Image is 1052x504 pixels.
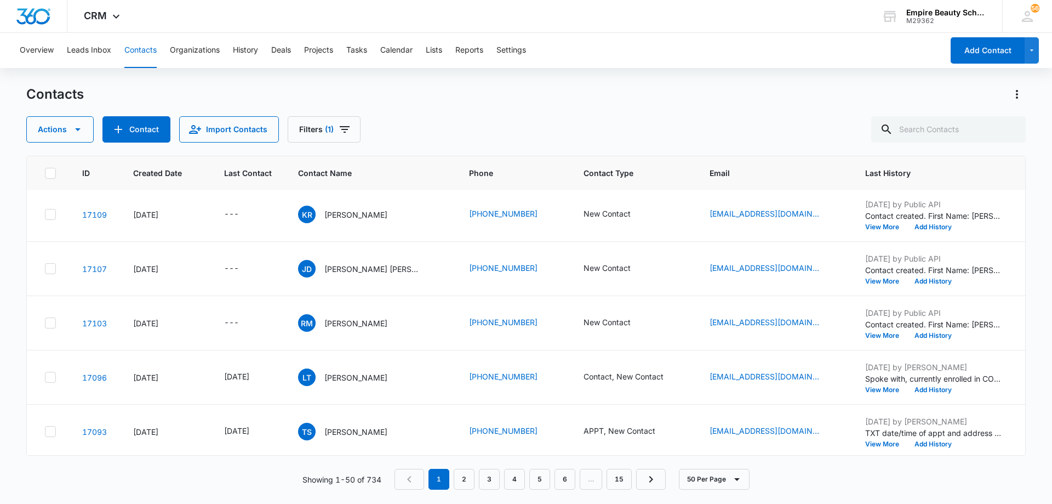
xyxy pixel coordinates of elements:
button: Deals [271,33,291,68]
p: [DATE] by Public API [865,307,1002,319]
button: Lists [426,33,442,68]
button: Tasks [346,33,367,68]
div: Contact Type - New Contact - Select to Edit Field [584,316,650,330]
a: [PHONE_NUMBER] [469,262,538,274]
p: [DATE] by [PERSON_NAME] [865,361,1002,373]
button: Actions [26,116,94,143]
button: View More [865,278,907,285]
div: Last Contact - - Select to Edit Field [224,262,259,275]
a: Next Page [636,469,666,490]
span: Last Contact [224,167,272,179]
a: [PHONE_NUMBER] [469,316,538,328]
div: Email - lilytomaszewski5@gmail.com - Select to Edit Field [710,371,839,384]
div: Email - kimmyk1943@gmail.com - Select to Edit Field [710,208,839,221]
div: --- [224,316,239,330]
span: KR [298,206,316,223]
div: Contact Name - Kimberly Rose - Select to Edit Field [298,206,407,223]
input: Search Contacts [871,116,1026,143]
span: Last History [865,167,986,179]
div: account name [906,8,986,17]
button: Add History [907,278,959,285]
p: Showing 1-50 of 734 [302,474,381,485]
div: [DATE] [224,425,249,437]
a: [EMAIL_ADDRESS][DOMAIN_NAME] [710,425,819,437]
p: Spoke with, currently enrolled in COS school elsewhere - interested in MU class once graduated - ... [865,373,1002,384]
span: RM [298,314,316,332]
div: Contact Name - Randee McCormack - Select to Edit Field [298,314,407,332]
button: Add Contact [102,116,170,143]
div: Phone - +1 (207) 450-2018 - Select to Edit Field [469,371,557,384]
div: APPT, New Contact [584,425,655,437]
a: Navigate to contact details page for Randee McCormack [82,319,107,328]
a: Page 4 [504,469,525,490]
div: [DATE] [133,318,198,329]
button: Settings [496,33,526,68]
p: Contact created. First Name: [PERSON_NAME] Last Name: [PERSON_NAME] Source: Form - Facebook Statu... [865,264,1002,276]
div: Email - notsoplnjane413@gmail.com - Select to Edit Field [710,262,839,275]
button: Leads Inbox [67,33,111,68]
a: [PHONE_NUMBER] [469,371,538,382]
a: [PHONE_NUMBER] [469,208,538,219]
nav: Pagination [395,469,666,490]
span: ID [82,167,91,179]
div: Contact, New Contact [584,371,664,382]
a: [EMAIL_ADDRESS][DOMAIN_NAME] [710,316,819,328]
a: [EMAIL_ADDRESS][DOMAIN_NAME] [710,262,819,274]
div: Email - torieschibleylaird@gmail.com - Select to Edit Field [710,425,839,438]
div: [DATE] [133,209,198,220]
p: [PERSON_NAME] [324,372,387,383]
button: Add History [907,387,959,393]
button: History [233,33,258,68]
span: Email [710,167,823,179]
div: [DATE] [133,263,198,275]
button: Calendar [380,33,413,68]
button: Actions [1008,86,1026,103]
button: Overview [20,33,54,68]
a: Page 5 [529,469,550,490]
a: [EMAIL_ADDRESS][DOMAIN_NAME] [710,371,819,382]
a: Navigate to contact details page for Kimberly Rose [82,210,107,219]
div: Contact Type - Contact, New Contact - Select to Edit Field [584,371,683,384]
button: Add Contact [951,37,1025,64]
span: Contact Name [298,167,427,179]
button: 50 Per Page [679,469,750,490]
div: Contact Name - Lily Tomaszewski - Select to Edit Field [298,369,407,386]
button: View More [865,332,907,339]
div: Email - randeemack@gmail.com - Select to Edit Field [710,316,839,330]
span: TS [298,423,316,440]
button: Import Contacts [179,116,279,143]
div: [DATE] [133,426,198,438]
button: View More [865,224,907,230]
p: [PERSON_NAME] [PERSON_NAME] [324,263,423,275]
span: Created Date [133,167,182,179]
div: Phone - +1 (309) 798-4145 - Select to Edit Field [469,262,557,275]
h1: Contacts [26,86,84,103]
p: [PERSON_NAME] [324,318,387,329]
button: Filters [288,116,361,143]
a: [PHONE_NUMBER] [469,425,538,437]
button: Reports [455,33,483,68]
div: Contact Name - Jane DL Rosa - Select to Edit Field [298,260,443,278]
p: Contact created. First Name: [PERSON_NAME] Last Name: [PERSON_NAME] Source: Form - Contact Us Sta... [865,319,1002,330]
span: (1) [325,126,334,133]
a: Page 3 [479,469,500,490]
div: [DATE] [133,372,198,383]
div: Last Contact - - Select to Edit Field [224,208,259,221]
div: --- [224,208,239,221]
span: CRM [84,10,107,21]
button: View More [865,387,907,393]
div: account id [906,17,986,25]
span: LT [298,369,316,386]
div: Last Contact - 1760313600 - Select to Edit Field [224,425,269,438]
a: Page 15 [607,469,632,490]
div: Contact Type - APPT, New Contact - Select to Edit Field [584,425,675,438]
a: Page 2 [454,469,474,490]
span: JD [298,260,316,278]
a: Navigate to contact details page for Jane DL Rosa [82,264,107,274]
div: New Contact [584,316,631,328]
button: View More [865,441,907,448]
p: [DATE] by Public API [865,253,1002,264]
div: Contact Type - New Contact - Select to Edit Field [584,208,650,221]
span: Contact Type [584,167,667,179]
button: Projects [304,33,333,68]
